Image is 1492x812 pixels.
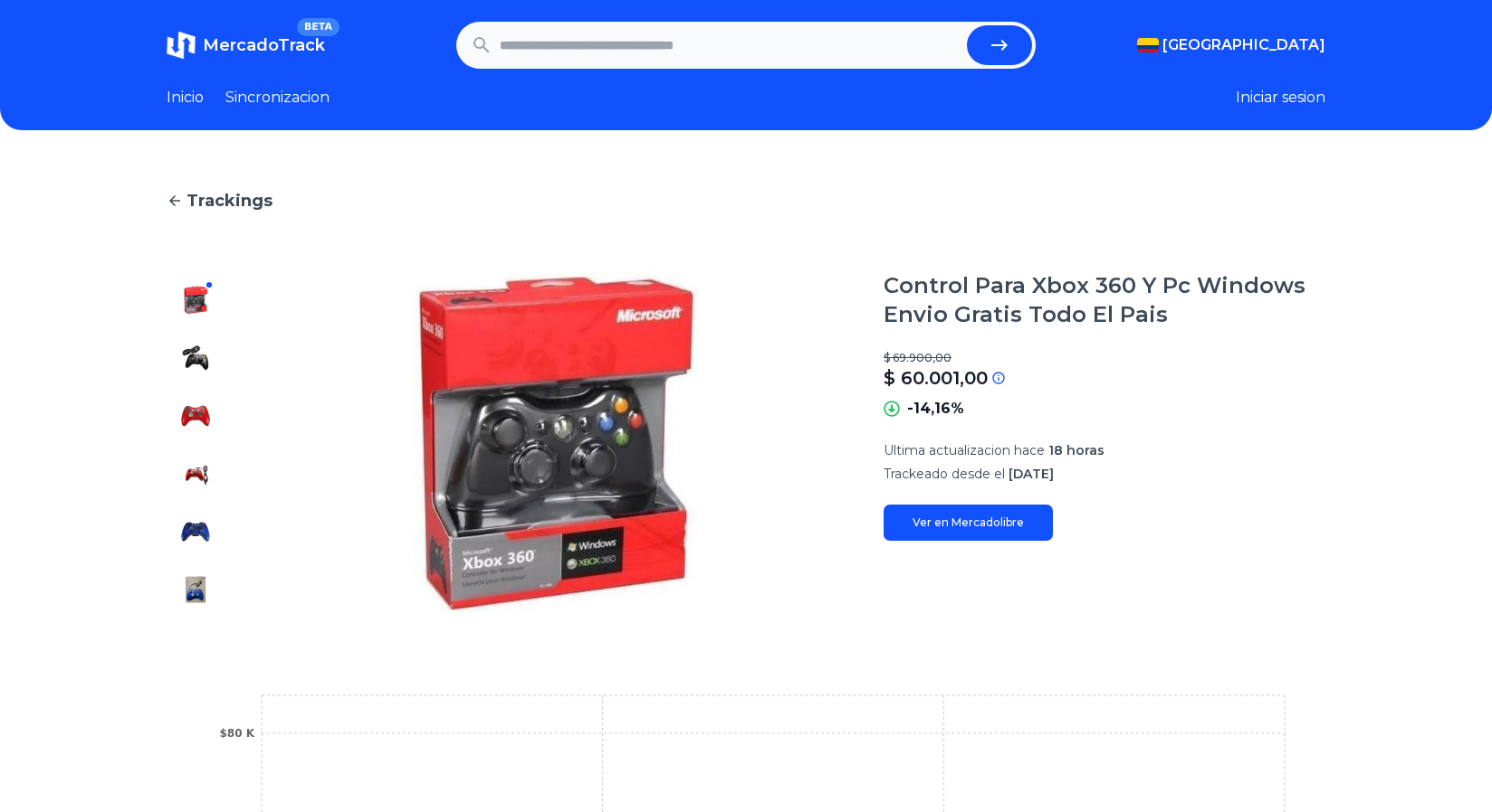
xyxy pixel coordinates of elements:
span: 18 horas [1048,442,1105,458]
img: Control Para Xbox 360 Y Pc Windows Envio Gratis Todo El Pais [181,575,210,604]
span: [GEOGRAPHIC_DATA] [1162,34,1325,56]
img: Control Para Xbox 360 Y Pc Windows Envio Gratis Todo El Pais [181,401,210,430]
tspan: $80 K [219,727,254,740]
button: [GEOGRAPHIC_DATA] [1137,34,1325,56]
img: Control Para Xbox 360 Y Pc Windows Envio Gratis Todo El Pais [181,517,210,546]
a: MercadoTrackBETA [167,31,325,60]
p: $ 60.001,00 [884,365,988,391]
span: Trackings [186,188,273,213]
span: Ultima actualizacion hace [884,442,1045,458]
a: Ver en Mercadolibre [884,505,1053,541]
img: MercadoTrack [167,31,196,60]
a: Trackings [167,188,1325,213]
img: Colombia [1137,38,1159,52]
span: MercadoTrack [203,35,325,55]
img: Control Para Xbox 360 Y Pc Windows Envio Gratis Todo El Pais [181,459,210,488]
a: Sincronizacion [225,87,330,109]
span: BETA [297,18,340,36]
img: Control Para Xbox 360 Y Pc Windows Envio Gratis Todo El Pais [181,286,210,315]
button: Iniciar sesion [1236,87,1325,109]
p: -14,16% [907,398,964,420]
a: Inicio [167,87,204,109]
span: [DATE] [1009,466,1054,482]
p: $ 69.900,00 [884,351,1325,365]
img: Control Para Xbox 360 Y Pc Windows Envio Gratis Todo El Pais [181,344,210,373]
h1: Control Para Xbox 360 Y Pc Windows Envio Gratis Todo El Pais [884,271,1325,329]
span: Trackeado desde el [884,466,1005,482]
img: Control Para Xbox 360 Y Pc Windows Envio Gratis Todo El Pais [261,271,847,618]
